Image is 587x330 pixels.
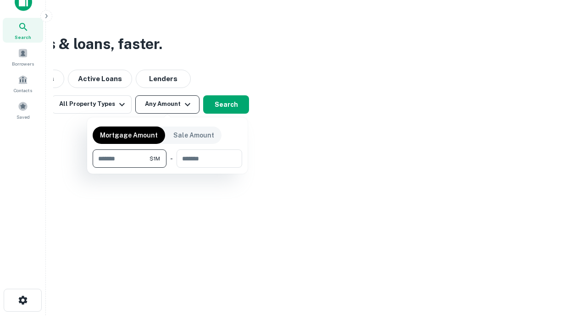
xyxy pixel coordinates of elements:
[100,130,158,140] p: Mortgage Amount
[150,154,160,163] span: $1M
[170,149,173,168] div: -
[173,130,214,140] p: Sale Amount
[541,257,587,301] iframe: Chat Widget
